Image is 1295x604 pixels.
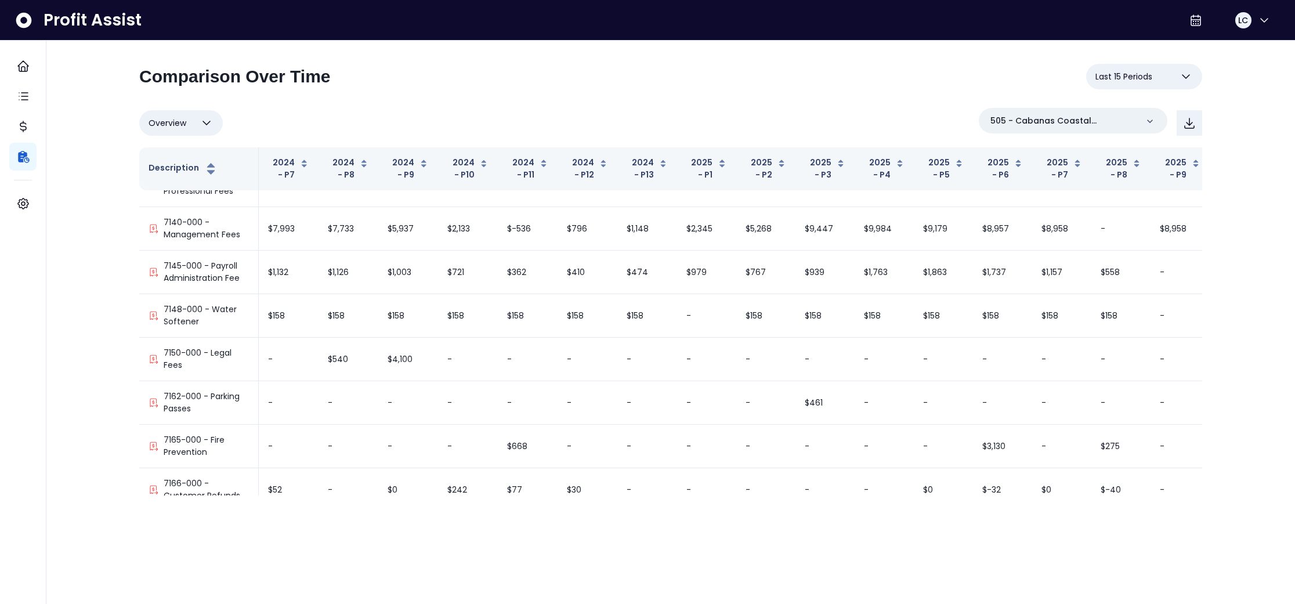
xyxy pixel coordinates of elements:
[567,157,608,181] button: 2024 - P12
[259,381,319,425] td: -
[855,251,914,294] td: $1,763
[1091,381,1151,425] td: -
[914,468,973,512] td: $0
[558,338,617,381] td: -
[736,251,795,294] td: $767
[864,157,905,181] button: 2025 - P4
[319,468,378,512] td: -
[1091,468,1151,512] td: $-40
[558,468,617,512] td: $30
[973,251,1032,294] td: $1,737
[923,157,964,181] button: 2025 - P5
[617,425,677,468] td: -
[507,157,548,181] button: 2024 - P11
[1151,468,1210,512] td: -
[498,338,558,381] td: -
[378,338,438,381] td: $4,100
[558,425,617,468] td: -
[498,425,558,468] td: $668
[388,157,429,181] button: 2024 - P9
[438,251,498,294] td: $721
[319,251,378,294] td: $1,126
[1238,15,1248,26] span: LC
[855,338,914,381] td: -
[855,425,914,468] td: -
[1091,338,1151,381] td: -
[259,425,319,468] td: -
[1032,381,1091,425] td: -
[617,207,677,251] td: $1,148
[677,207,736,251] td: $2,345
[795,294,855,338] td: $158
[44,10,142,31] span: Profit Assist
[438,425,498,468] td: -
[1032,251,1091,294] td: $1,157
[795,251,855,294] td: $939
[164,478,249,502] p: 7166-000 - Customer Refunds
[498,381,558,425] td: -
[164,347,249,371] p: 7150-000 - Legal Fees
[164,434,249,458] p: 7165-000 - Fire Prevention
[677,338,736,381] td: -
[914,294,973,338] td: $158
[378,251,438,294] td: $1,003
[982,157,1023,181] button: 2025 - P6
[558,294,617,338] td: $158
[795,207,855,251] td: $9,447
[677,251,736,294] td: $979
[149,162,218,176] button: Description
[914,425,973,468] td: -
[378,207,438,251] td: $5,937
[378,381,438,425] td: -
[558,251,617,294] td: $410
[164,390,249,415] p: 7162-000 - Parking Passes
[677,381,736,425] td: -
[1032,207,1091,251] td: $8,958
[319,425,378,468] td: -
[973,468,1032,512] td: $-32
[686,157,727,181] button: 2025 - P1
[617,294,677,338] td: $158
[1032,425,1091,468] td: -
[973,425,1032,468] td: $3,130
[378,294,438,338] td: $158
[736,338,795,381] td: -
[855,468,914,512] td: -
[973,381,1032,425] td: -
[438,294,498,338] td: $158
[617,338,677,381] td: -
[319,294,378,338] td: $158
[438,207,498,251] td: $2,133
[736,425,795,468] td: -
[319,338,378,381] td: $540
[319,381,378,425] td: -
[259,468,319,512] td: $52
[149,116,186,130] span: Overview
[1091,251,1151,294] td: $558
[268,157,309,181] button: 2024 - P7
[795,425,855,468] td: -
[164,303,249,328] p: 7148-000 - Water Softener
[1091,425,1151,468] td: $275
[558,207,617,251] td: $796
[855,207,914,251] td: $9,984
[1032,294,1091,338] td: $158
[447,157,489,181] button: 2024 - P10
[378,468,438,512] td: $0
[795,381,855,425] td: $461
[627,157,668,181] button: 2024 - P13
[438,381,498,425] td: -
[617,468,677,512] td: -
[736,468,795,512] td: -
[736,381,795,425] td: -
[498,468,558,512] td: $77
[1151,338,1210,381] td: -
[677,468,736,512] td: -
[1151,381,1210,425] td: -
[914,207,973,251] td: $9,179
[498,251,558,294] td: $362
[259,294,319,338] td: $158
[1041,157,1082,181] button: 2025 - P7
[677,425,736,468] td: -
[746,157,786,181] button: 2025 - P2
